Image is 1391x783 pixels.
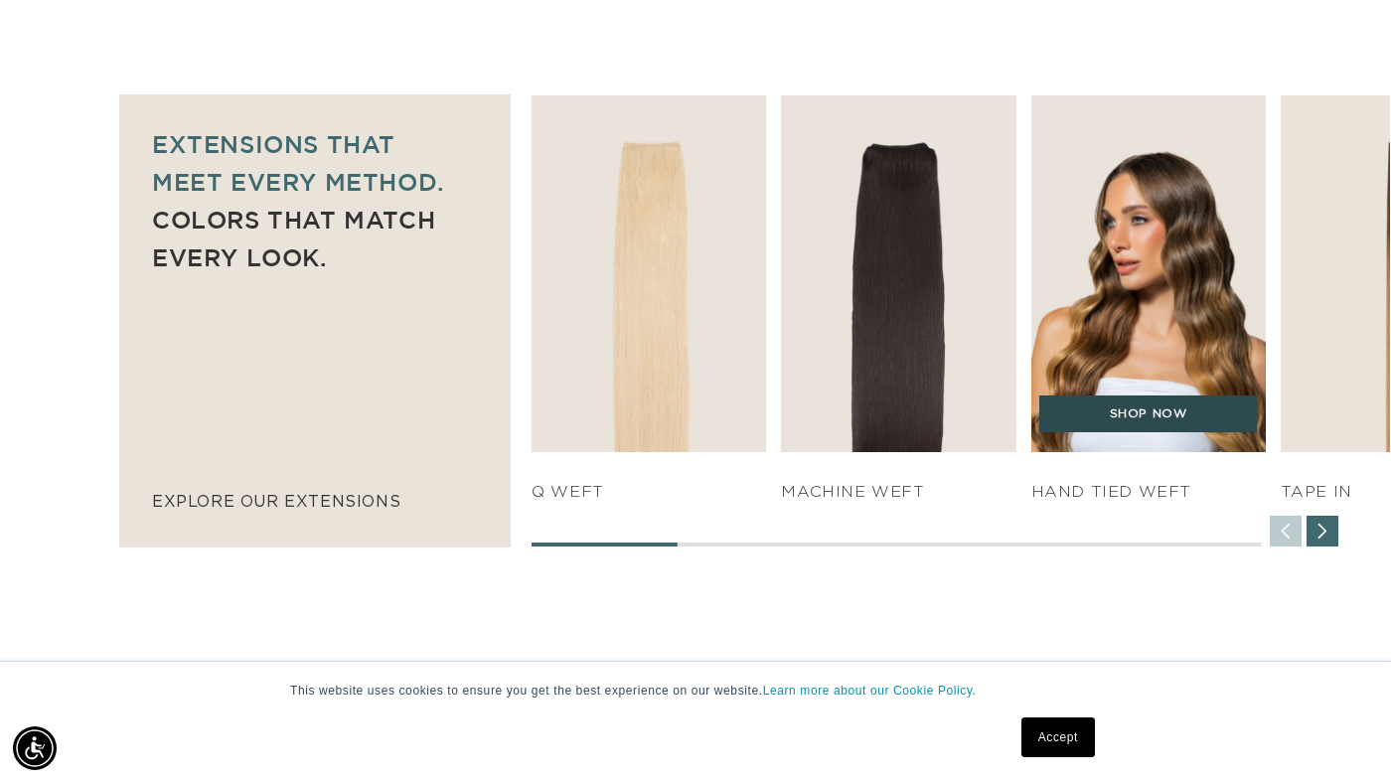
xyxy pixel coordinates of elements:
[1292,688,1391,783] iframe: Chat Widget
[290,682,1101,700] p: This website uses cookies to ensure you get the best experience on our website.
[13,726,57,770] div: Accessibility Menu
[1307,516,1338,548] div: Next slide
[781,95,1015,504] div: 2 / 7
[763,684,977,698] a: Learn more about our Cookie Policy.
[152,125,478,163] p: Extensions that
[532,95,766,504] div: 1 / 7
[532,482,766,503] h4: q weft
[781,482,1015,503] h4: Machine Weft
[1031,95,1266,504] div: 3 / 7
[152,488,478,517] p: explore our extensions
[1021,717,1095,757] a: Accept
[152,201,478,276] p: Colors that match every look.
[1025,86,1272,462] img: HAND TIED WEFT
[152,163,478,201] p: meet every method.
[1031,482,1266,503] h4: HAND TIED WEFT
[1039,395,1257,433] a: SHOP NOW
